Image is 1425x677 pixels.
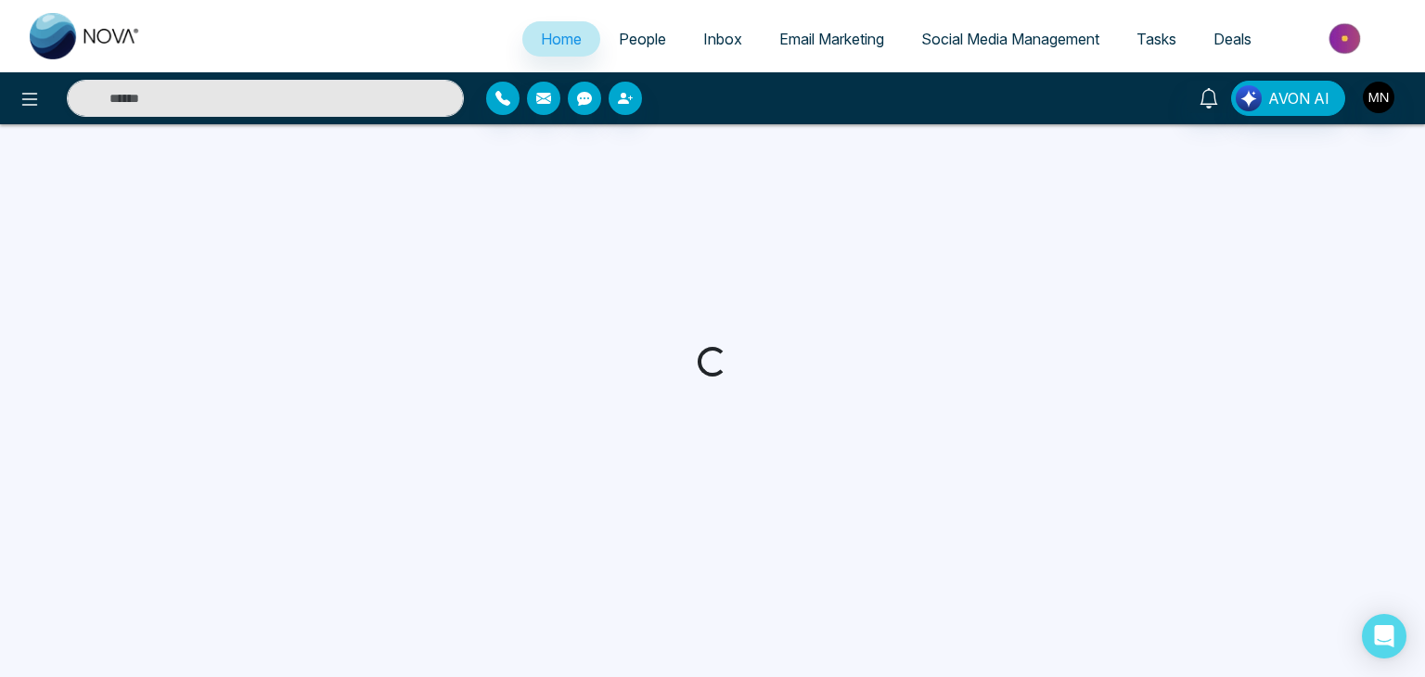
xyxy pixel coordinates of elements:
span: Social Media Management [921,30,1099,48]
span: Inbox [703,30,742,48]
img: Nova CRM Logo [30,13,141,59]
a: People [600,21,685,57]
a: Tasks [1118,21,1195,57]
a: Deals [1195,21,1270,57]
span: Email Marketing [779,30,884,48]
a: Social Media Management [903,21,1118,57]
span: Home [541,30,582,48]
a: Inbox [685,21,761,57]
span: People [619,30,666,48]
span: AVON AI [1268,87,1329,109]
div: Open Intercom Messenger [1362,614,1406,658]
span: Tasks [1136,30,1176,48]
span: Deals [1213,30,1252,48]
button: AVON AI [1231,81,1345,116]
a: Home [522,21,600,57]
img: Lead Flow [1236,85,1262,111]
a: Email Marketing [761,21,903,57]
img: User Avatar [1363,82,1394,113]
img: Market-place.gif [1279,18,1414,59]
